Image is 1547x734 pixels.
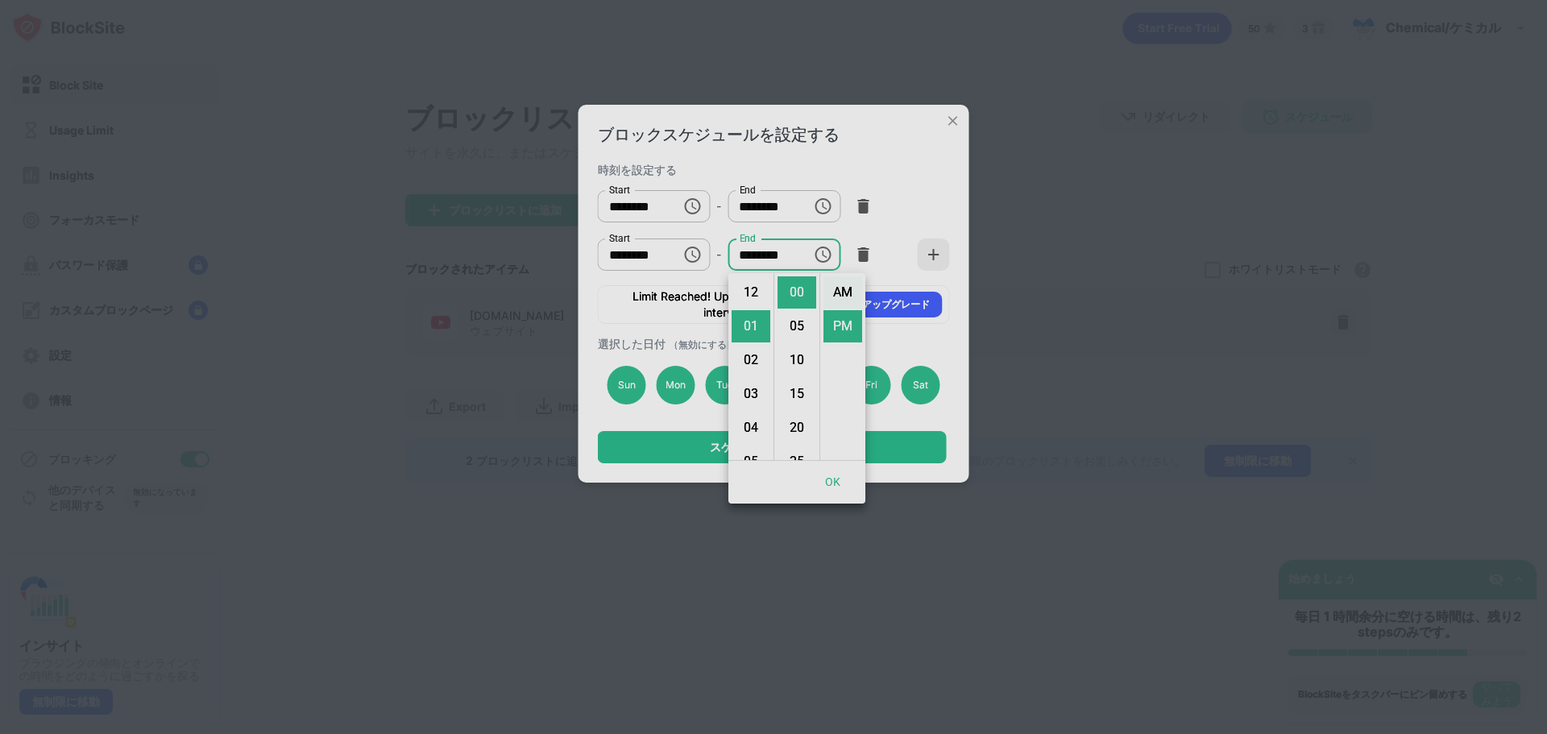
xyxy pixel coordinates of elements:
[778,412,816,444] li: 20 minutes
[732,344,770,376] li: 2 hours
[739,183,756,197] label: End
[778,378,816,410] li: 15 minutes
[710,441,834,454] div: スケジュールを設定する
[676,238,708,271] button: Choose time, selected time is 12:00 AM
[739,231,756,245] label: End
[732,446,770,478] li: 5 hours
[598,337,946,352] div: 選択した日付
[609,231,630,245] label: Start
[716,246,721,263] div: -
[807,467,859,497] button: OK
[612,288,840,321] div: Limit Reached! Upgrade for up to 5 intervals
[598,163,946,176] div: 時刻を設定する
[773,273,819,460] ul: Select minutes
[598,124,950,146] div: ブロックスケジュールを設定する
[705,366,744,404] div: Tue
[669,338,852,350] span: （無効にする日をクリックしてください）
[732,276,770,309] li: 12 hours
[945,113,961,129] img: x-button.svg
[609,183,630,197] label: Start
[656,366,695,404] div: Mon
[778,446,816,478] li: 25 minutes
[807,238,839,271] button: Choose time, selected time is 1:00 PM
[732,378,770,410] li: 3 hours
[807,190,839,222] button: Choose time, selected time is 11:55 PM
[823,310,862,342] li: PM
[778,344,816,376] li: 10 minutes
[608,366,646,404] div: Sun
[778,310,816,342] li: 5 minutes
[778,276,816,309] li: 0 minutes
[716,197,721,215] div: -
[901,366,939,404] div: Sat
[676,190,708,222] button: Choose time, selected time is 10:00 PM
[732,412,770,444] li: 4 hours
[862,297,930,313] div: アップグレード
[852,366,891,404] div: Fri
[732,310,770,342] li: 1 hours
[728,273,773,460] ul: Select hours
[823,276,862,309] li: AM
[819,273,865,460] ul: Select meridiem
